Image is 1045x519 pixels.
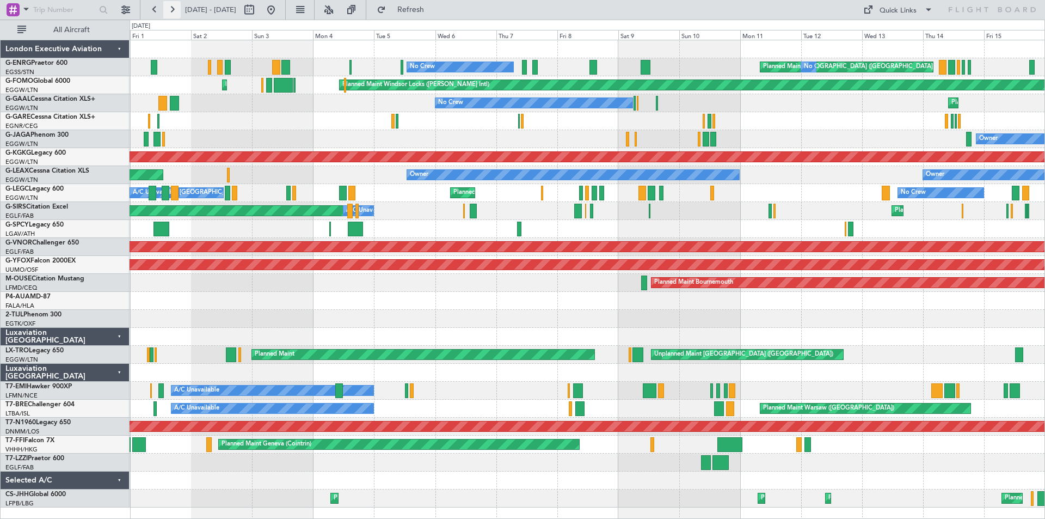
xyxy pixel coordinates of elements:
[5,294,51,300] a: P4-AUAMD-87
[174,400,219,417] div: A/C Unavailable
[5,212,34,220] a: EGLF/FAB
[557,30,618,40] div: Fri 8
[313,30,374,40] div: Mon 4
[5,445,38,454] a: VHHH/HKG
[763,400,894,417] div: Planned Maint Warsaw ([GEOGRAPHIC_DATA])
[438,95,463,111] div: No Crew
[5,140,38,148] a: EGGW/LTN
[5,168,89,174] a: G-LEAXCessna Citation XLS
[132,22,150,31] div: [DATE]
[5,204,26,210] span: G-SIRS
[5,419,71,426] a: T7-N1960Legacy 650
[5,60,67,66] a: G-ENRGPraetor 600
[5,222,29,228] span: G-SPCY
[5,383,72,390] a: T7-EMIHawker 900XP
[12,21,118,39] button: All Aircraft
[5,356,38,364] a: EGGW/LTN
[5,437,24,444] span: T7-FFI
[5,248,34,256] a: EGLF/FAB
[225,77,329,93] div: Planned Maint [GEOGRAPHIC_DATA]
[5,401,28,408] span: T7-BRE
[5,419,36,426] span: T7-N1960
[761,490,932,506] div: Planned Maint [GEOGRAPHIC_DATA] ([GEOGRAPHIC_DATA])
[5,186,29,192] span: G-LEGC
[28,26,115,34] span: All Aircraft
[5,491,66,498] a: CS-JHHGlobal 6000
[984,30,1045,40] div: Fri 15
[5,68,34,76] a: EGSS/STN
[5,320,35,328] a: EGTK/OXF
[374,30,435,40] div: Tue 5
[5,284,37,292] a: LFMD/CEQ
[618,30,679,40] div: Sat 9
[880,5,917,16] div: Quick Links
[5,455,64,462] a: T7-LZZIPraetor 600
[5,114,30,120] span: G-GARE
[33,2,96,18] input: Trip Number
[346,203,391,219] div: A/C Unavailable
[901,185,926,201] div: No Crew
[5,428,39,436] a: DNMM/LOS
[5,383,27,390] span: T7-EMI
[5,96,30,102] span: G-GAAL
[5,78,33,84] span: G-FOMO
[5,114,95,120] a: G-GARECessna Citation XLS+
[5,258,30,264] span: G-YFOX
[5,176,38,184] a: EGGW/LTN
[5,455,28,462] span: T7-LZZI
[5,410,30,418] a: LTBA/ISL
[858,1,938,19] button: Quick Links
[496,30,557,40] div: Thu 7
[255,346,294,363] div: Planned Maint
[5,186,64,192] a: G-LEGCLegacy 600
[222,436,311,453] div: Planned Maint Geneva (Cointrin)
[5,347,29,354] span: LX-TRO
[5,240,79,246] a: G-VNORChallenger 650
[453,185,625,201] div: Planned Maint [GEOGRAPHIC_DATA] ([GEOGRAPHIC_DATA])
[5,150,66,156] a: G-KGKGLegacy 600
[5,222,64,228] a: G-SPCYLegacy 650
[5,158,38,166] a: EGGW/LTN
[372,1,437,19] button: Refresh
[5,168,29,174] span: G-LEAX
[5,463,34,472] a: EGLF/FAB
[828,490,1000,506] div: Planned Maint [GEOGRAPHIC_DATA] ([GEOGRAPHIC_DATA])
[654,346,833,363] div: Unplanned Maint [GEOGRAPHIC_DATA] ([GEOGRAPHIC_DATA])
[679,30,740,40] div: Sun 10
[5,266,38,274] a: UUMO/OSF
[388,6,434,14] span: Refresh
[5,104,38,112] a: EGGW/LTN
[5,96,95,102] a: G-GAALCessna Citation XLS+
[191,30,252,40] div: Sat 2
[252,30,313,40] div: Sun 3
[5,60,31,66] span: G-ENRG
[410,167,428,183] div: Owner
[5,86,38,94] a: EGGW/LTN
[410,59,435,75] div: No Crew
[435,30,496,40] div: Wed 6
[862,30,923,40] div: Wed 13
[5,392,38,400] a: LFMN/NCE
[801,30,862,40] div: Tue 12
[5,401,75,408] a: T7-BREChallenger 604
[979,131,998,147] div: Owner
[5,347,64,354] a: LX-TROLegacy 650
[342,77,489,93] div: Planned Maint Windsor Locks ([PERSON_NAME] Intl)
[740,30,801,40] div: Mon 11
[5,499,34,508] a: LFPB/LBG
[804,59,829,75] div: No Crew
[5,312,23,318] span: 2-TIJL
[185,5,236,15] span: [DATE] - [DATE]
[5,276,84,282] a: M-OUSECitation Mustang
[5,491,29,498] span: CS-JHH
[5,194,38,202] a: EGGW/LTN
[5,132,69,138] a: G-JAGAPhenom 300
[926,167,944,183] div: Owner
[923,30,984,40] div: Thu 14
[5,230,35,238] a: LGAV/ATH
[5,302,34,310] a: FALA/HLA
[174,382,219,399] div: A/C Unavailable
[334,490,505,506] div: Planned Maint [GEOGRAPHIC_DATA] ([GEOGRAPHIC_DATA])
[5,78,70,84] a: G-FOMOGlobal 6000
[130,30,191,40] div: Fri 1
